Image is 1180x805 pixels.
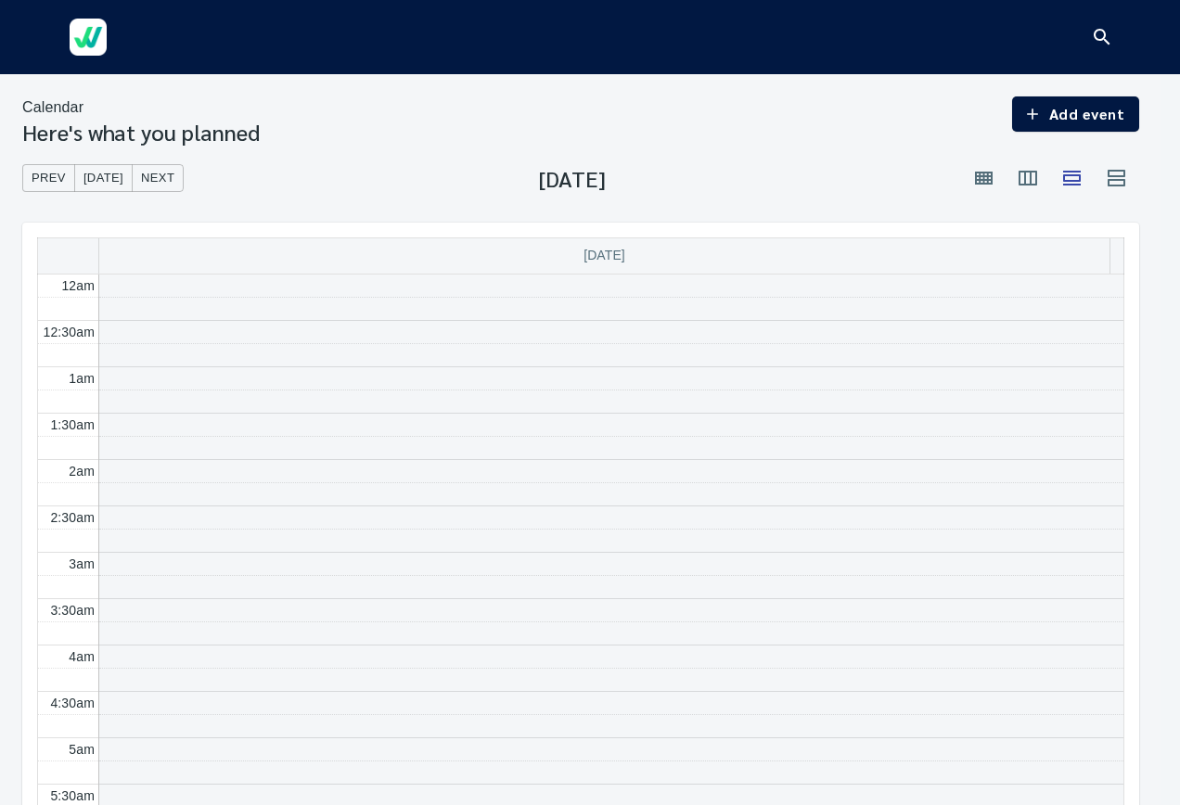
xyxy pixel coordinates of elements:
[70,19,107,56] img: Werkgo Logo
[961,156,1006,200] button: Month
[22,96,260,119] nav: breadcrumb
[539,165,606,191] h3: [DATE]
[69,464,95,479] span: 2am
[69,371,95,386] span: 1am
[61,278,95,293] span: 12am
[69,649,95,664] span: 4am
[22,119,260,145] h3: Here's what you planned
[50,788,95,803] span: 5:30am
[56,9,121,65] a: Werkgo Logo
[83,168,123,189] span: [DATE]
[1050,156,1095,200] button: Day
[141,168,174,189] span: Next
[69,742,95,757] span: 5am
[1027,101,1124,127] span: Add event
[22,96,83,119] p: Calendar
[43,325,95,339] span: 12:30am
[69,556,95,571] span: 3am
[50,510,95,525] span: 2:30am
[74,164,133,193] button: [DATE]
[132,164,184,193] button: Next
[1095,156,1139,200] button: Agenda
[50,696,95,710] span: 4:30am
[1012,96,1139,132] button: Add event
[50,417,95,432] span: 1:30am
[584,248,625,262] span: [DATE]
[22,164,75,193] button: Prev
[50,603,95,618] span: 3:30am
[1006,156,1050,200] button: Week
[32,168,66,189] span: Prev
